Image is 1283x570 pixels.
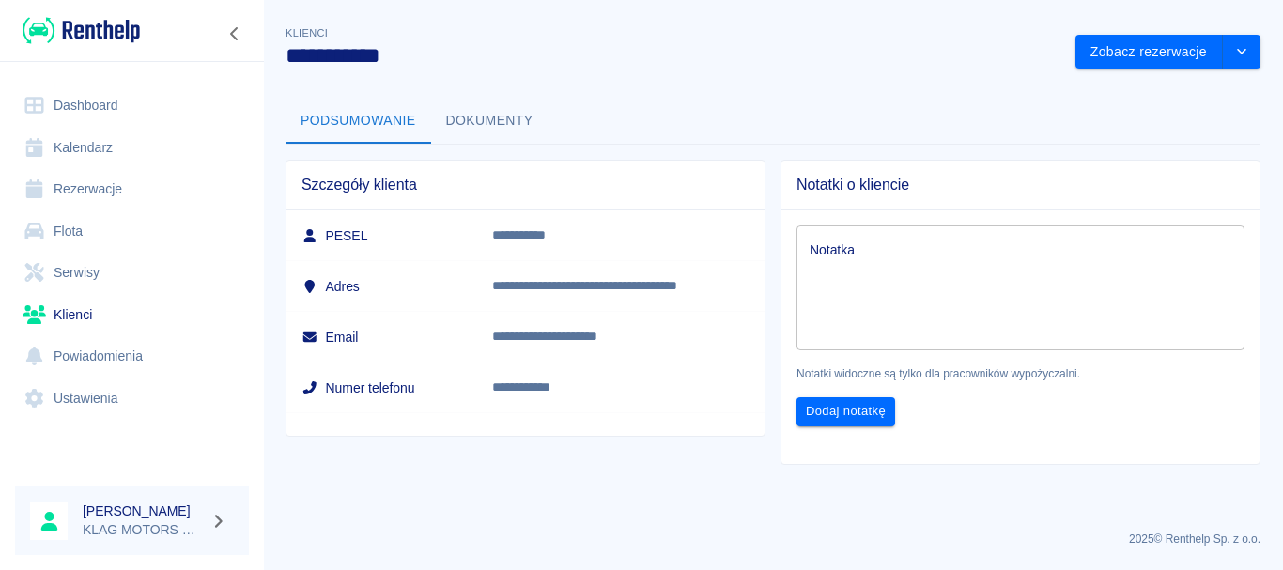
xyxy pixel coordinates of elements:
[83,501,203,520] h6: [PERSON_NAME]
[796,397,895,426] button: Dodaj notatkę
[23,15,140,46] img: Renthelp logo
[15,127,249,169] a: Kalendarz
[15,377,249,420] a: Ustawienia
[15,294,249,336] a: Klienci
[15,168,249,210] a: Rezerwacje
[15,210,249,253] a: Flota
[15,85,249,127] a: Dashboard
[301,176,750,194] span: Szczegóły klienta
[286,27,328,39] span: Klienci
[301,226,462,245] h6: PESEL
[221,22,249,46] button: Zwiń nawigację
[796,176,1244,194] span: Notatki o kliencie
[15,335,249,377] a: Powiadomienia
[301,277,462,296] h6: Adres
[15,252,249,294] a: Serwisy
[301,328,462,347] h6: Email
[431,99,549,144] button: Dokumenty
[83,520,203,540] p: KLAG MOTORS Rent a Car
[301,378,462,397] h6: Numer telefonu
[1075,35,1223,69] button: Zobacz rezerwacje
[286,99,431,144] button: Podsumowanie
[286,531,1260,547] p: 2025 © Renthelp Sp. z o.o.
[15,15,140,46] a: Renthelp logo
[1223,35,1260,69] button: drop-down
[796,365,1244,382] p: Notatki widoczne są tylko dla pracowników wypożyczalni.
